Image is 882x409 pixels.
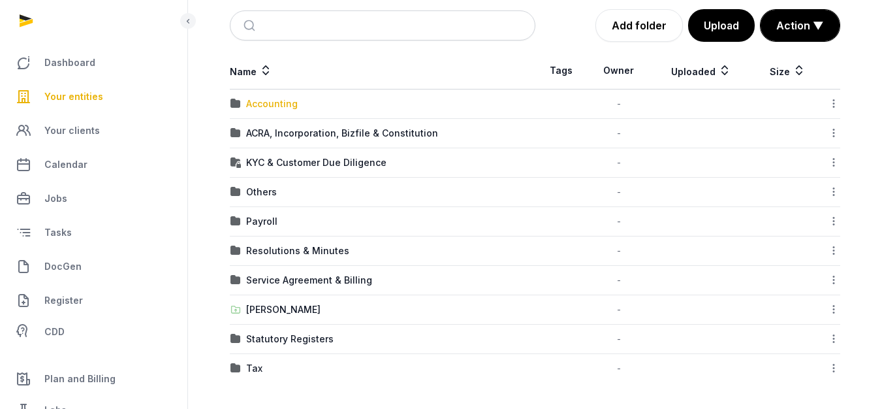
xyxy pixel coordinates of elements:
th: Tags [535,52,588,90]
div: KYC & Customer Due Diligence [246,156,386,169]
button: Submit [236,11,266,40]
span: Calendar [44,157,87,172]
th: Size [753,52,823,90]
td: - [587,90,650,119]
a: Dashboard [10,47,177,78]
div: [PERSON_NAME] [246,303,321,316]
td: - [587,295,650,325]
th: Uploaded [650,52,753,90]
img: folder.svg [230,187,241,197]
img: folder.svg [230,128,241,139]
img: folder.svg [230,275,241,286]
img: folder.svg [230,216,241,227]
span: Register [44,293,83,308]
span: DocGen [44,259,82,274]
div: Service Agreement & Billing [246,274,372,287]
a: Register [10,285,177,316]
a: Plan and Billing [10,363,177,395]
th: Owner [587,52,650,90]
a: Your clients [10,115,177,146]
a: Jobs [10,183,177,214]
a: Your entities [10,81,177,112]
a: Calendar [10,149,177,180]
a: Tasks [10,217,177,248]
img: folder.svg [230,246,241,256]
span: Dashboard [44,55,95,71]
td: - [587,119,650,148]
img: folder-locked-icon.svg [230,157,241,168]
td: - [587,148,650,178]
div: Statutory Registers [246,333,334,346]
span: Your clients [44,123,100,139]
a: CDD [10,319,177,345]
td: - [587,266,650,295]
img: folder.svg [230,334,241,344]
div: Payroll [246,215,277,228]
span: Plan and Billing [44,371,116,387]
span: Your entities [44,89,103,105]
a: DocGen [10,251,177,282]
img: folder-upload.svg [230,304,241,315]
td: - [587,354,650,384]
button: Upload [688,9,755,42]
button: Action ▼ [761,10,840,41]
td: - [587,325,650,354]
div: ACRA, Incorporation, Bizfile & Constitution [246,127,438,140]
span: Jobs [44,191,67,206]
a: Add folder [595,9,683,42]
div: Resolutions & Minutes [246,244,349,257]
div: Tax [246,362,262,375]
span: Tasks [44,225,72,240]
td: - [587,237,650,266]
div: Others [246,186,277,199]
th: Name [230,52,535,90]
td: - [587,207,650,237]
td: - [587,178,650,207]
img: folder.svg [230,363,241,374]
span: CDD [44,324,65,340]
div: Accounting [246,97,298,110]
img: folder.svg [230,99,241,109]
